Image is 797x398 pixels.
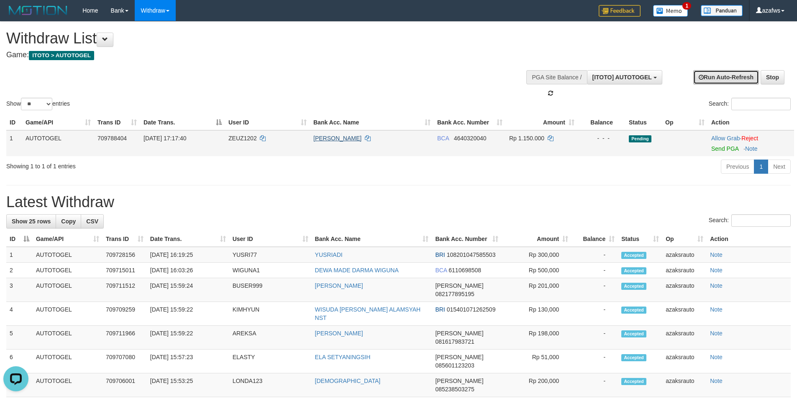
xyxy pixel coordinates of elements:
[315,378,381,384] a: [DEMOGRAPHIC_DATA]
[435,251,445,258] span: BRI
[693,70,759,84] a: Run Auto-Refresh
[621,354,646,361] span: Accepted
[6,278,33,302] td: 3
[315,251,343,258] a: YUSRIADI
[599,5,641,17] img: Feedback.jpg
[710,282,723,289] a: Note
[502,350,571,373] td: Rp 51,000
[103,373,147,397] td: 709706001
[621,378,646,385] span: Accepted
[710,354,723,360] a: Note
[711,135,741,142] span: ·
[435,354,483,360] span: [PERSON_NAME]
[662,231,707,247] th: Op: activate to sort column ascending
[447,306,496,313] span: Copy 015401071262509 to clipboard
[502,231,571,247] th: Amount: activate to sort column ascending
[6,214,56,228] a: Show 25 rows
[621,283,646,290] span: Accepted
[710,330,723,337] a: Note
[711,145,738,152] a: Send PGA
[6,247,33,263] td: 1
[81,214,104,228] a: CSV
[6,263,33,278] td: 2
[502,326,571,350] td: Rp 198,000
[94,115,140,130] th: Trans ID: activate to sort column ascending
[502,373,571,397] td: Rp 200,000
[33,278,103,302] td: AUTOTOGEL
[571,326,618,350] td: -
[103,350,147,373] td: 709707080
[310,115,434,130] th: Bank Acc. Name: activate to sort column ascending
[708,130,794,156] td: ·
[662,373,707,397] td: azaksrauto
[741,135,758,142] a: Reject
[435,386,474,393] span: Copy 085238503275 to clipboard
[313,135,361,142] a: [PERSON_NAME]
[621,330,646,337] span: Accepted
[621,267,646,274] span: Accepted
[526,70,587,84] div: PGA Site Balance /
[721,160,754,174] a: Previous
[6,159,326,170] div: Showing 1 to 1 of 1 entries
[61,218,76,225] span: Copy
[435,338,474,345] span: Copy 081617983721 to clipboard
[662,247,707,263] td: azaksrauto
[29,51,94,60] span: ITOTO > AUTOTOGEL
[709,214,791,227] label: Search:
[731,214,791,227] input: Search:
[315,267,399,274] a: DEWA MADE DARMA WIGUNA
[315,354,371,360] a: ELA SETYANINGSIH
[103,263,147,278] td: 709715011
[229,263,312,278] td: WIGUNA1
[435,362,474,369] span: Copy 085601123203 to clipboard
[147,263,229,278] td: [DATE] 16:03:26
[662,350,707,373] td: azaksrauto
[229,350,312,373] td: ELASTY
[711,135,740,142] a: Allow Grab
[709,98,791,110] label: Search:
[147,326,229,350] td: [DATE] 15:59:22
[502,263,571,278] td: Rp 500,000
[140,115,225,130] th: Date Trans.: activate to sort column descending
[621,252,646,259] span: Accepted
[502,278,571,302] td: Rp 201,000
[6,30,523,47] h1: Withdraw List
[502,302,571,326] td: Rp 130,000
[229,326,312,350] td: AREKSA
[710,378,723,384] a: Note
[147,231,229,247] th: Date Trans.: activate to sort column ascending
[315,282,363,289] a: [PERSON_NAME]
[435,291,474,297] span: Copy 082177895195 to clipboard
[6,326,33,350] td: 5
[662,115,708,130] th: Op: activate to sort column ascending
[103,247,147,263] td: 709728156
[592,74,652,81] span: [ITOTO] AUTOTOGEL
[312,231,432,247] th: Bank Acc. Name: activate to sort column ascending
[103,326,147,350] td: 709711966
[571,373,618,397] td: -
[662,263,707,278] td: azaksrauto
[33,302,103,326] td: AUTOTOGEL
[581,134,622,142] div: - - -
[710,267,723,274] a: Note
[662,302,707,326] td: azaksrauto
[435,378,483,384] span: [PERSON_NAME]
[22,130,94,156] td: AUTOTOGEL
[432,231,502,247] th: Bank Acc. Number: activate to sort column ascending
[6,98,70,110] label: Show entries
[103,231,147,247] th: Trans ID: activate to sort column ascending
[147,247,229,263] td: [DATE] 16:19:25
[33,247,103,263] td: AUTOTOGEL
[618,231,662,247] th: Status: activate to sort column ascending
[229,247,312,263] td: YUSRI77
[571,247,618,263] td: -
[434,115,506,130] th: Bank Acc. Number: activate to sort column ascending
[707,231,791,247] th: Action
[745,145,758,152] a: Note
[147,373,229,397] td: [DATE] 15:53:25
[435,282,483,289] span: [PERSON_NAME]
[437,135,449,142] span: BCA
[571,231,618,247] th: Balance: activate to sort column ascending
[6,194,791,210] h1: Latest Withdraw
[454,135,487,142] span: Copy 4640320040 to clipboard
